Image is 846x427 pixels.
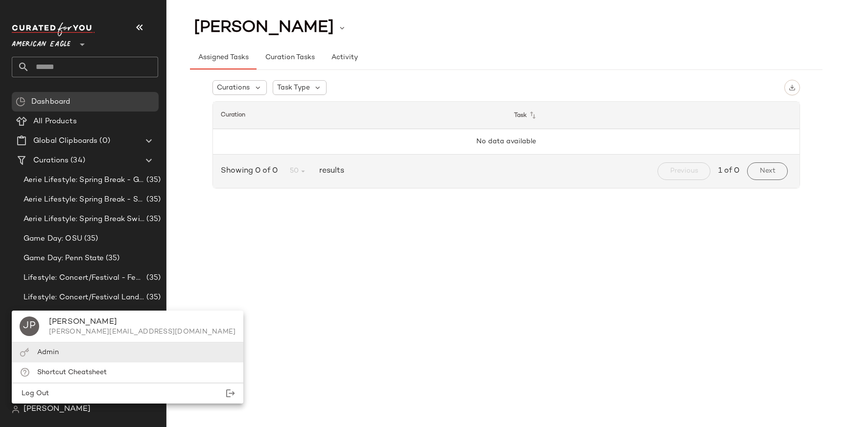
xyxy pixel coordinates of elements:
[33,116,77,127] span: All Products
[144,194,161,205] span: (35)
[23,233,82,245] span: Game Day: OSU
[49,316,235,328] div: [PERSON_NAME]
[759,167,775,175] span: Next
[69,155,85,166] span: (34)
[23,404,91,415] span: [PERSON_NAME]
[23,272,144,284] span: Lifestyle: Concert/Festival - Femme
[12,22,95,36] img: cfy_white_logo.C9jOOHJF.svg
[718,165,739,177] span: 1 of 0
[16,97,25,107] img: svg%3e
[20,348,29,357] img: svg%3e
[194,19,334,37] span: [PERSON_NAME]
[264,54,314,62] span: Curation Tasks
[33,135,97,147] span: Global Clipboards
[23,175,144,186] span: Aerie Lifestyle: Spring Break - Girly/Femme
[144,292,161,303] span: (35)
[221,165,282,177] span: Showing 0 of 0
[33,155,69,166] span: Curations
[37,349,59,356] span: Admin
[23,318,36,334] span: JP
[213,102,506,129] th: Curation
[23,194,144,205] span: Aerie Lifestyle: Spring Break - Sporty
[315,165,344,177] span: results
[506,102,799,129] th: Task
[144,214,161,225] span: (35)
[104,253,120,264] span: (35)
[144,272,161,284] span: (35)
[217,83,250,93] span: Curations
[12,405,20,413] img: svg%3e
[37,369,107,376] span: Shortcut Cheatsheet
[12,33,70,51] span: American Eagle
[31,96,70,108] span: Dashboard
[277,83,310,93] span: Task Type
[747,162,788,180] button: Next
[789,84,796,91] img: svg%3e
[331,54,358,62] span: Activity
[97,135,110,147] span: (0)
[49,328,235,336] div: [PERSON_NAME][EMAIL_ADDRESS][DOMAIN_NAME]
[144,175,161,186] span: (35)
[213,129,799,155] td: No data available
[23,292,144,303] span: Lifestyle: Concert/Festival Landing Page
[82,233,98,245] span: (35)
[20,390,49,397] span: Log Out
[198,54,249,62] span: Assigned Tasks
[23,253,104,264] span: Game Day: Penn State
[23,214,144,225] span: Aerie Lifestyle: Spring Break Swimsuits Landing Page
